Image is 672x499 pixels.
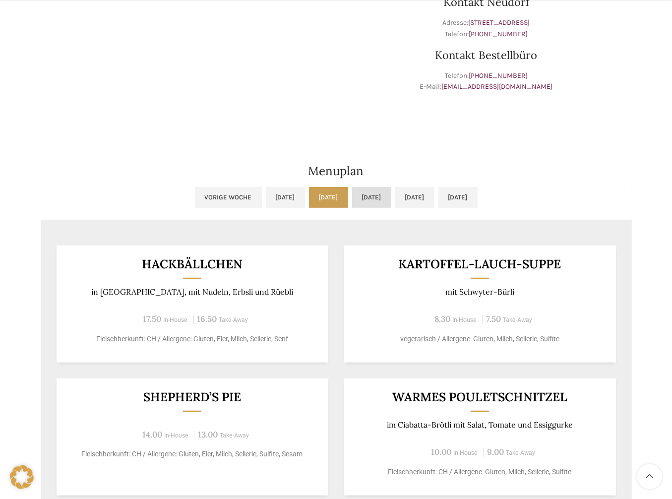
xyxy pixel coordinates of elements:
span: Take-Away [219,316,248,323]
span: 8.30 [434,313,450,324]
p: Fleischherkunft: CH / Allergene: Gluten, Milch, Sellerie, Sulfite [356,467,604,477]
a: Vorige Woche [195,187,262,208]
p: Fleischherkunft: CH / Allergene: Gluten, Eier, Milch, Sellerie, Sulfite, Sesam [68,449,316,459]
span: Take-Away [220,432,249,439]
h3: Hackbällchen [68,258,316,270]
p: im Ciabatta-Brötli mit Salat, Tomate und Essiggurke [356,420,604,430]
p: Fleischherkunft: CH / Allergene: Gluten, Eier, Milch, Sellerie, Senf [68,334,316,344]
p: in [GEOGRAPHIC_DATA], mit Nudeln, Erbsli und Rüebli [68,287,316,297]
span: 10.00 [431,446,452,457]
span: 7.50 [486,313,501,324]
span: 17.50 [143,313,162,324]
a: [STREET_ADDRESS] [469,18,530,27]
a: [DATE] [266,187,305,208]
span: 9.00 [488,446,504,457]
p: Telefon: E-Mail: [341,70,632,93]
h3: Kartoffel-Lauch-Suppe [356,258,604,270]
a: [PHONE_NUMBER] [469,30,528,38]
a: [DATE] [438,187,478,208]
span: In-House [454,449,478,456]
a: [EMAIL_ADDRESS][DOMAIN_NAME] [442,82,553,91]
span: Take-Away [506,449,536,456]
h2: Menuplan [41,165,632,177]
h3: Kontakt Bestellbüro [341,50,632,61]
span: 14.00 [142,429,162,440]
span: 16.50 [197,313,217,324]
p: mit Schwyter-Bürli [356,287,604,297]
a: [DATE] [309,187,348,208]
a: [DATE] [395,187,434,208]
a: Scroll to top button [637,464,662,489]
span: In-House [164,432,188,439]
p: Adresse: Telefon: [341,17,632,40]
span: In-House [164,316,188,323]
span: 13.00 [198,429,218,440]
h3: Shepherd’s Pie [68,391,316,403]
span: Take-Away [503,316,532,323]
span: In-House [452,316,477,323]
h3: Warmes Pouletschnitzel [356,391,604,403]
a: [DATE] [352,187,391,208]
p: vegetarisch / Allergene: Gluten, Milch, Sellerie, Sulfite [356,334,604,344]
a: [PHONE_NUMBER] [469,71,528,80]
